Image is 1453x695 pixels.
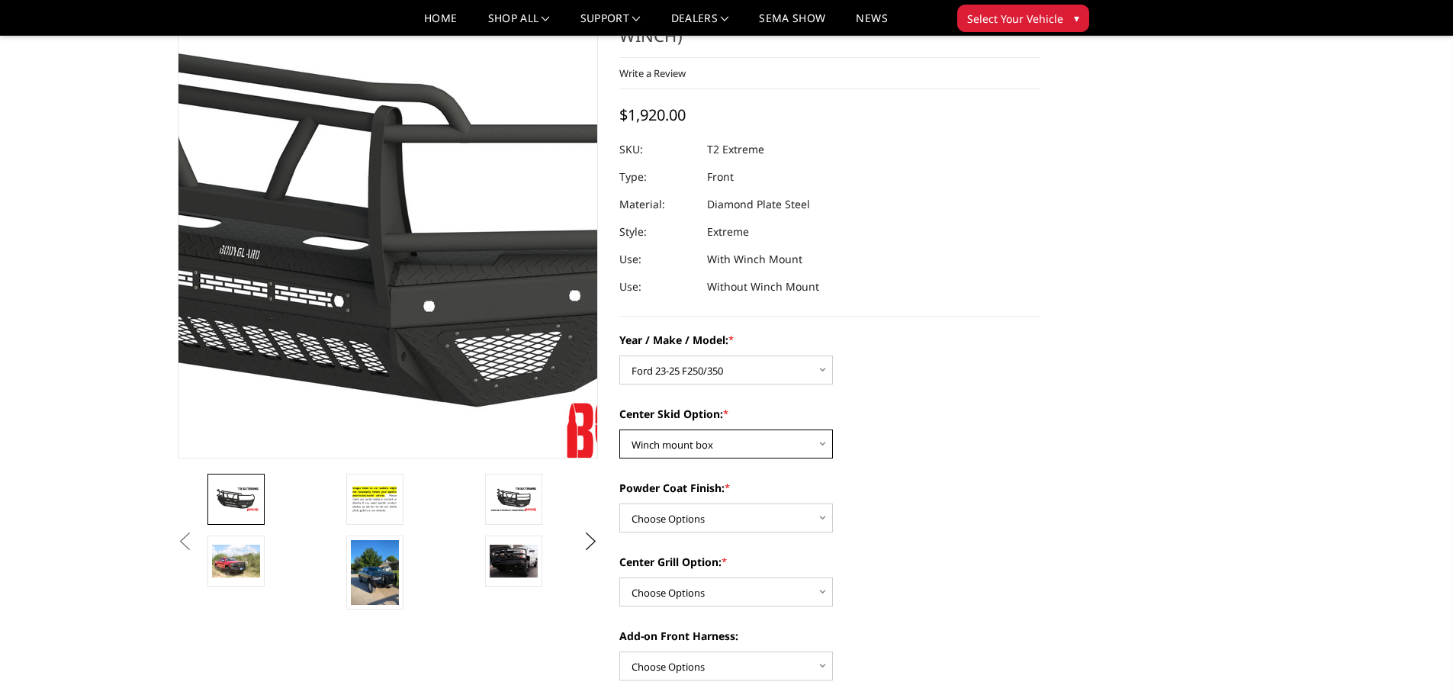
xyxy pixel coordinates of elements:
dt: SKU: [619,136,696,163]
dd: Extreme [707,218,749,246]
label: Powder Coat Finish: [619,480,1040,496]
a: T2 Series - Extreme Front Bumper (receiver or winch) [178,1,599,459]
img: T2 Series - Extreme Front Bumper (receiver or winch) [490,486,538,513]
dd: Front [707,163,734,191]
dd: Diamond Plate Steel [707,191,810,218]
dt: Material: [619,191,696,218]
span: ▾ [1074,10,1079,26]
dd: Without Winch Mount [707,273,819,301]
dt: Type: [619,163,696,191]
label: Year / Make / Model: [619,332,1040,348]
img: T2 Series - Extreme Front Bumper (receiver or winch) [212,486,260,513]
label: Center Grill Option: [619,554,1040,570]
label: Center Skid Option: [619,406,1040,422]
span: Select Your Vehicle [967,11,1063,27]
a: Write a Review [619,66,686,80]
dt: Use: [619,273,696,301]
img: T2 Series - Extreme Front Bumper (receiver or winch) [351,540,399,605]
button: Next [579,530,602,553]
a: News [856,13,887,35]
img: T2 Series - Extreme Front Bumper (receiver or winch) [212,545,260,577]
button: Previous [174,530,197,553]
dt: Use: [619,246,696,273]
img: T2 Series - Extreme Front Bumper (receiver or winch) [351,483,399,516]
dt: Style: [619,218,696,246]
a: Dealers [671,13,729,35]
a: shop all [488,13,550,35]
dd: With Winch Mount [707,246,802,273]
button: Select Your Vehicle [957,5,1089,32]
a: Home [424,13,457,35]
span: $1,920.00 [619,105,686,125]
label: Add-on Front Harness: [619,628,1040,644]
img: T2 Series - Extreme Front Bumper (receiver or winch) [490,545,538,578]
dd: T2 Extreme [707,136,764,163]
a: Support [580,13,641,35]
a: SEMA Show [759,13,825,35]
